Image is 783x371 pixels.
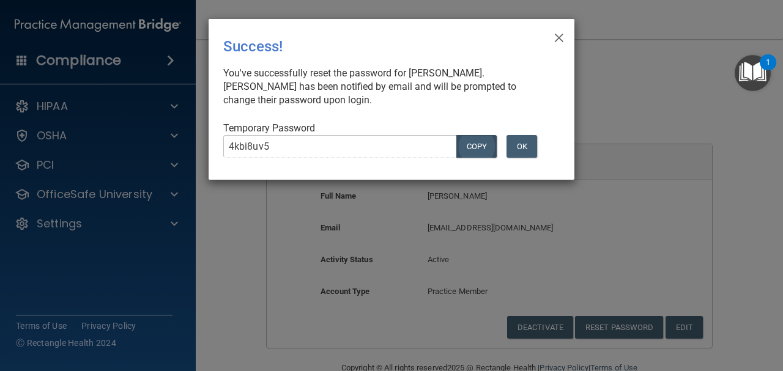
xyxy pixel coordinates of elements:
span: Temporary Password [223,122,315,134]
div: You've successfully reset the password for [PERSON_NAME]. [PERSON_NAME] has been notified by emai... [223,67,550,107]
button: COPY [456,135,497,158]
button: Open Resource Center, 1 new notification [735,55,771,91]
div: 1 [766,62,770,78]
span: × [554,24,565,48]
button: OK [507,135,537,158]
div: Success! [223,29,510,64]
